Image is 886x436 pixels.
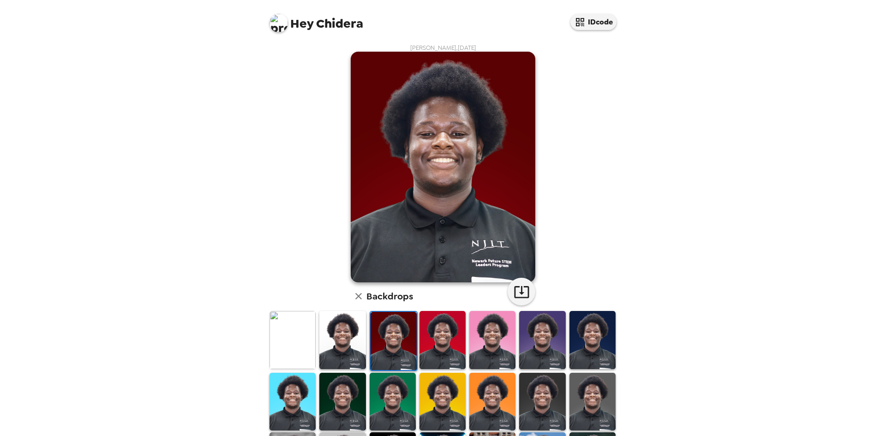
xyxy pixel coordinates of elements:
img: Original [269,311,316,369]
button: IDcode [570,14,617,30]
span: [PERSON_NAME] , [DATE] [410,44,476,52]
span: Chidera [269,9,363,30]
span: Hey [290,15,313,32]
img: user [351,52,535,282]
h6: Backdrops [366,289,413,304]
img: profile pic [269,14,288,32]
